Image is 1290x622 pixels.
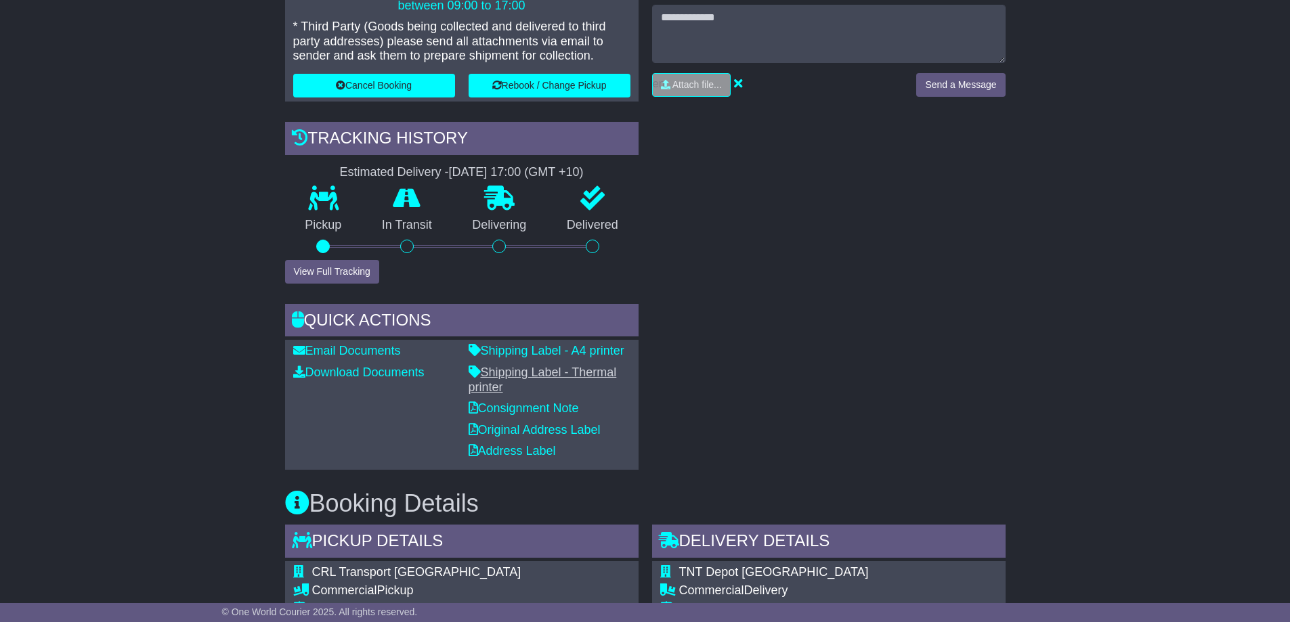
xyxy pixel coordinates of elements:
a: Email Documents [293,344,401,357]
div: Estimated Delivery - [285,165,639,180]
button: Rebook / Change Pickup [469,74,630,97]
a: Address Label [469,444,556,458]
span: Commercial [312,583,377,597]
p: Delivering [452,218,547,233]
button: Send a Message [916,73,1005,97]
div: Delivery Details [652,525,1006,561]
a: Shipping Label - A4 printer [469,344,624,357]
span: TNT Depot [GEOGRAPHIC_DATA] [679,565,869,579]
span: CRL Transport [GEOGRAPHIC_DATA] [312,565,521,579]
div: Pickup [312,583,573,598]
a: Original Address Label [469,423,601,437]
p: * Third Party (Goods being collected and delivered to third party addresses) please send all atta... [293,20,630,64]
span: © One World Courier 2025. All rights reserved. [222,606,418,617]
div: 21 [PERSON_NAME] [679,601,890,616]
button: View Full Tracking [285,260,379,284]
p: Pickup [285,218,362,233]
p: Delivered [546,218,639,233]
h3: Booking Details [285,490,1006,517]
div: [DATE] 17:00 (GMT +10) [449,165,584,180]
div: Quick Actions [285,304,639,340]
a: Shipping Label - Thermal printer [469,365,617,394]
a: Download Documents [293,365,425,379]
div: Delivery [679,583,890,598]
p: In Transit [362,218,452,233]
div: A/28-54 [PERSON_NAME] [312,601,573,616]
div: Pickup Details [285,525,639,561]
button: Cancel Booking [293,74,455,97]
a: Consignment Note [469,401,579,415]
div: Tracking history [285,122,639,158]
span: Commercial [679,583,744,597]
